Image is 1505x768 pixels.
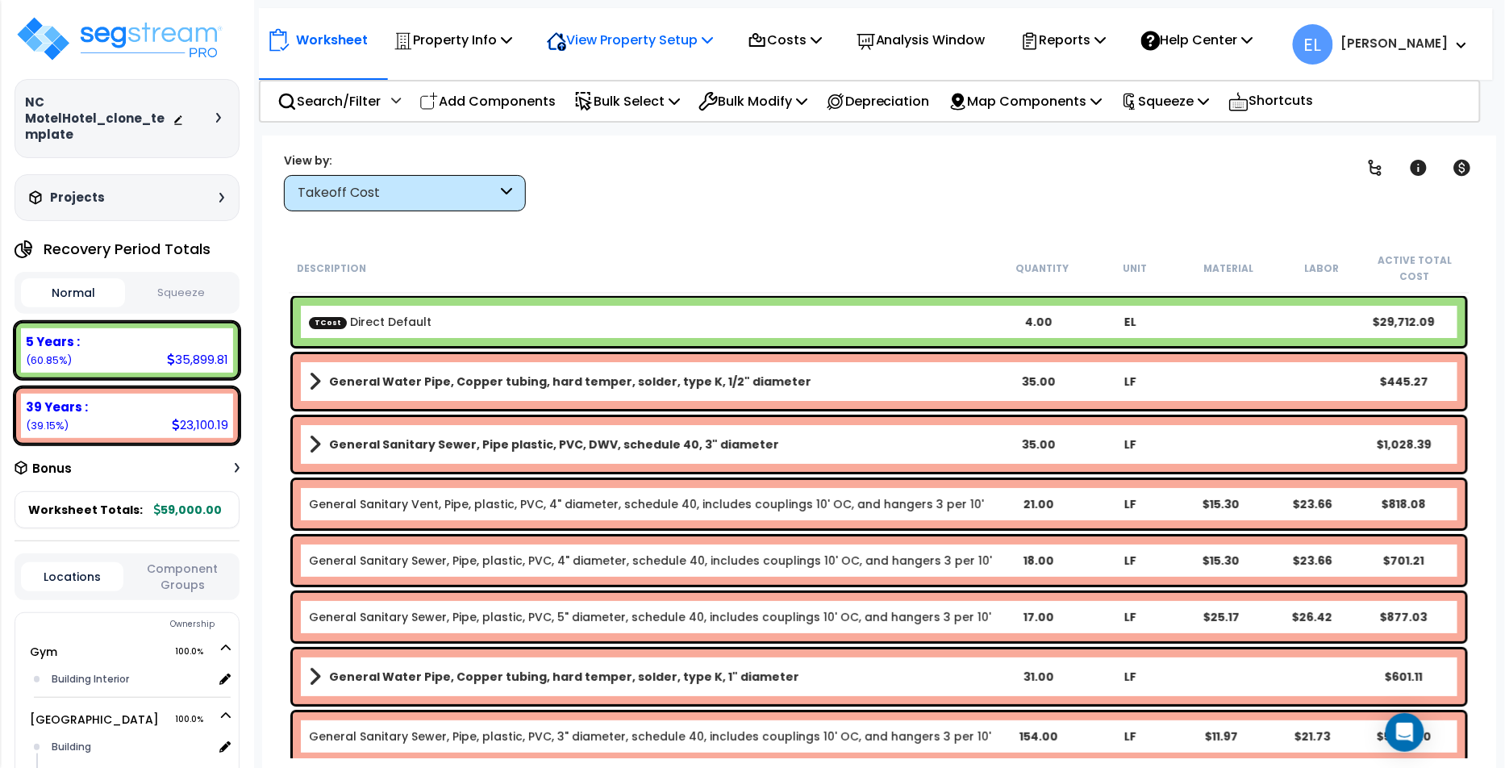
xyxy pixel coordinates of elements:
p: Property Info [394,29,512,51]
div: 21.00 [993,496,1084,512]
div: 35,899.81 [167,351,228,368]
a: [GEOGRAPHIC_DATA] 100.0% [30,712,159,728]
a: Assembly Title [309,433,993,456]
a: Custom Item [309,314,431,330]
div: $701.21 [1358,553,1449,569]
h3: Bonus [32,462,72,476]
b: 39 Years : [26,399,88,415]
div: $29,712.09 [1358,314,1449,330]
span: Worksheet Totals: [28,502,143,518]
span: TCost [309,316,347,328]
div: 17.00 [993,609,1084,625]
button: Locations [21,562,123,591]
p: Help Center [1141,29,1253,51]
div: $445.27 [1358,374,1449,390]
div: LF [1084,374,1175,390]
small: (39.15%) [26,419,69,432]
p: Reports [1020,29,1107,51]
div: LF [1084,609,1175,625]
a: Individual Item [309,728,991,745]
div: Open Intercom Messenger [1386,713,1424,752]
div: Shortcuts [1219,81,1323,121]
p: Squeeze [1121,90,1210,112]
p: Depreciation [826,90,930,112]
div: $15.30 [1176,496,1267,512]
div: 31.00 [993,669,1084,685]
b: 5 Years : [26,333,80,350]
div: LF [1084,728,1175,745]
button: Normal [21,278,125,307]
p: Shortcuts [1228,90,1314,113]
div: 23,100.19 [172,416,228,433]
div: Depreciation [817,82,939,120]
a: Gym 100.0% [30,644,57,660]
p: Analysis Window [857,29,986,51]
p: Bulk Modify [698,90,807,112]
div: 4.00 [993,314,1084,330]
img: logo_pro_r.png [15,15,224,63]
a: Individual Item [309,496,984,512]
div: $21.73 [1267,728,1358,745]
div: EL [1084,314,1175,330]
b: 59,000.00 [154,502,222,518]
div: 18.00 [993,553,1084,569]
b: General Water Pipe, Copper tubing, hard temper, solder, type K, 1/2" diameter [329,374,811,390]
div: $26.42 [1267,609,1358,625]
button: Component Groups [131,560,234,594]
b: General Sanitary Sewer, Pipe plastic, PVC, DWV, schedule 40, 3" diameter [329,436,779,453]
h4: Recovery Period Totals [44,241,211,257]
p: Add Components [419,90,556,112]
div: 35.00 [993,374,1084,390]
small: Labor [1304,262,1339,275]
small: Unit [1124,262,1148,275]
div: Add Components [411,82,565,120]
small: Active Total Cost [1378,254,1452,283]
div: $23.66 [1267,553,1358,569]
div: $15.30 [1176,553,1267,569]
div: LF [1084,496,1175,512]
div: Takeoff Cost [298,184,497,202]
div: 154.00 [993,728,1084,745]
span: 100.0% [175,710,218,729]
span: 100.0% [175,642,218,662]
a: Individual Item [309,553,992,569]
div: $23.66 [1267,496,1358,512]
b: [PERSON_NAME] [1341,35,1449,52]
small: Description [297,262,366,275]
a: Assembly Title [309,370,993,393]
p: Search/Filter [277,90,381,112]
div: $25.17 [1176,609,1267,625]
b: General Water Pipe, Copper tubing, hard temper, solder, type K, 1" diameter [329,669,799,685]
div: $11.97 [1176,728,1267,745]
p: Costs [748,29,822,51]
span: EL [1293,24,1333,65]
a: Individual Item [309,609,991,625]
div: 35.00 [993,436,1084,453]
div: $601.11 [1358,669,1449,685]
small: Material [1203,262,1253,275]
button: Squeeze [129,279,233,307]
p: Bulk Select [574,90,680,112]
div: Building [48,737,213,757]
p: Worksheet [296,29,368,51]
a: Assembly Title [309,666,993,688]
div: $1,028.39 [1358,436,1449,453]
small: (60.85%) [26,353,72,367]
div: $818.08 [1358,496,1449,512]
div: $877.03 [1358,609,1449,625]
h3: NC MotelHotel_clone_template [25,94,173,143]
p: View Property Setup [547,29,713,51]
div: Ownership [48,615,239,634]
div: View by: [284,152,526,169]
div: $5,189.20 [1358,728,1449,745]
div: LF [1084,553,1175,569]
div: Building Interior [48,670,213,689]
div: LF [1084,669,1175,685]
small: Quantity [1015,262,1069,275]
p: Map Components [948,90,1103,112]
h3: Projects [50,190,105,206]
div: LF [1084,436,1175,453]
